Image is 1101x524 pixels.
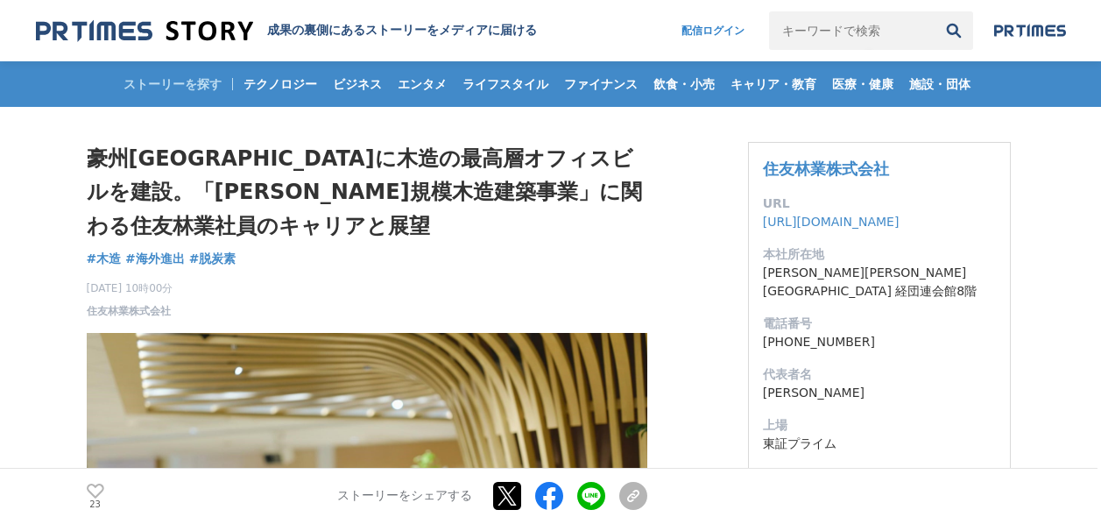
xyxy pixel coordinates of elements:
span: 飲食・小売 [646,76,722,92]
dt: 資本金 [763,467,996,485]
dt: 電話番号 [763,315,996,333]
img: 成果の裏側にあるストーリーをメディアに届ける [36,19,253,43]
span: 医療・健康 [825,76,900,92]
a: エンタメ [391,61,454,107]
p: 23 [87,500,104,509]
span: [DATE] 10時00分 [87,280,173,296]
span: テクノロジー [236,76,324,92]
a: #木造 [87,250,122,268]
a: ビジネス [326,61,389,107]
button: 検索 [935,11,973,50]
dd: [PHONE_NUMBER] [763,333,996,351]
span: 施設・団体 [902,76,977,92]
a: [URL][DOMAIN_NAME] [763,215,900,229]
a: 住友林業株式会社 [87,303,171,319]
a: キャリア・教育 [723,61,823,107]
a: テクノロジー [236,61,324,107]
a: ライフスタイル [455,61,555,107]
span: #海外進出 [125,251,185,266]
a: #海外進出 [125,250,185,268]
span: #木造 [87,251,122,266]
dt: URL [763,195,996,213]
dt: 上場 [763,416,996,435]
dd: 東証プライム [763,435,996,453]
h1: 豪州[GEOGRAPHIC_DATA]に木造の最高層オフィスビルを建設。「[PERSON_NAME]規模木造建築事業」に関わる住友林業社員のキャリアと展望 [87,142,647,243]
dd: [PERSON_NAME][PERSON_NAME][GEOGRAPHIC_DATA] 経団連会館8階 [763,264,996,301]
span: ファイナンス [557,76,645,92]
img: prtimes [994,24,1066,38]
p: ストーリーをシェアする [337,489,472,505]
a: 飲食・小売 [646,61,722,107]
a: 住友林業株式会社 [763,159,889,178]
span: キャリア・教育 [723,76,823,92]
a: 配信ログイン [664,11,762,50]
h2: 成果の裏側にあるストーリーをメディアに届ける [267,23,537,39]
a: 施設・団体 [902,61,977,107]
span: #脱炭素 [189,251,236,266]
dt: 本社所在地 [763,245,996,264]
span: ビジネス [326,76,389,92]
dt: 代表者名 [763,365,996,384]
a: 医療・健康 [825,61,900,107]
span: ライフスタイル [455,76,555,92]
a: 成果の裏側にあるストーリーをメディアに届ける 成果の裏側にあるストーリーをメディアに届ける [36,19,537,43]
a: #脱炭素 [189,250,236,268]
input: キーワードで検索 [769,11,935,50]
a: ファイナンス [557,61,645,107]
span: エンタメ [391,76,454,92]
dd: [PERSON_NAME] [763,384,996,402]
